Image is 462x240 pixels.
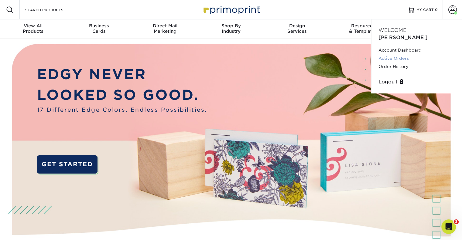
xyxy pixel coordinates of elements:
iframe: Google Customer Reviews [2,221,52,238]
a: Order History [378,63,455,71]
a: Active Orders [378,54,455,63]
span: Resources [330,23,396,29]
a: Shop ByIndustry [198,19,264,39]
div: Services [264,23,330,34]
span: Design [264,23,330,29]
a: Logout [378,78,455,86]
div: Industry [198,23,264,34]
span: 0 [435,8,438,12]
span: Direct Mail [132,23,198,29]
span: 17 Different Edge Colors. Endless Possibilities. [37,106,207,114]
p: EDGY NEVER [37,64,207,85]
img: Primoprint [201,3,262,16]
a: Resources& Templates [330,19,396,39]
div: Marketing [132,23,198,34]
a: DesignServices [264,19,330,39]
span: Shop By [198,23,264,29]
iframe: Intercom live chat [441,219,456,234]
a: Account Dashboard [378,46,455,54]
a: Direct MailMarketing [132,19,198,39]
span: 3 [454,219,459,224]
div: & Templates [330,23,396,34]
span: Welcome, [378,27,408,33]
p: LOOKED SO GOOD. [37,85,207,105]
span: MY CART [416,7,434,12]
input: SEARCH PRODUCTS..... [25,6,84,13]
span: Business [66,23,132,29]
div: Cards [66,23,132,34]
a: BusinessCards [66,19,132,39]
span: [PERSON_NAME] [378,35,428,40]
a: GET STARTED [37,155,98,174]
